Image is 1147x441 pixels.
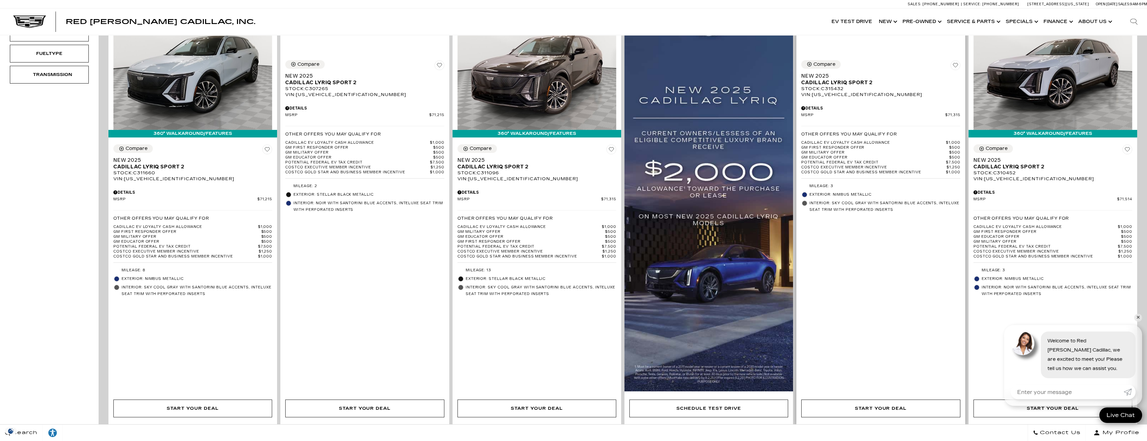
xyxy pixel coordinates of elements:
span: $1,000 [602,225,616,230]
a: Costco Executive Member Incentive $1,250 [113,249,272,254]
span: GM Military Offer [113,234,261,239]
a: New 2025Cadillac LYRIQ Sport 2 [113,157,272,170]
span: $500 [261,230,272,234]
a: New 2025Cadillac LYRIQ Sport 2 [457,157,616,170]
span: Potential Federal EV Tax Credit [457,244,602,249]
span: $1,250 [431,165,444,170]
a: GM First Responder Offer $500 [285,145,444,150]
span: MSRP [973,197,1117,202]
span: Costco Executive Member Incentive [113,249,259,254]
a: New [876,9,899,35]
button: Open user profile menu [1086,425,1147,441]
span: GM Military Offer [801,150,949,155]
a: Potential Federal EV Tax Credit $7,500 [285,160,444,165]
span: $1,000 [1118,254,1132,259]
div: Search [1121,9,1147,35]
span: Sales: [1118,2,1130,6]
span: Costco Executive Member Incentive [801,165,947,170]
span: Cadillac LYRIQ Sport 2 [285,79,439,86]
div: Start Your Deal [1027,405,1079,412]
a: Costco Gold Star and Business Member Incentive $1,000 [973,254,1132,259]
div: Start Your Deal [855,405,907,412]
div: FueltypeFueltype [10,45,89,62]
span: Interior: Noir with Santorini Blue accents, Inteluxe seat trim with Perforated inserts [982,284,1132,297]
div: Start Your Deal [113,400,272,417]
a: Costco Gold Star and Business Member Incentive $1,000 [113,254,272,259]
span: $1,000 [1118,225,1132,230]
span: GM Educator Offer [973,234,1121,239]
a: GM First Responder Offer $500 [113,230,272,234]
div: Fueltype [33,50,66,57]
span: Cadillac EV Loyalty Cash Allowance [285,140,430,145]
a: MSRP $71,215 [285,113,444,118]
span: $1,250 [602,249,616,254]
span: $7,500 [946,160,960,165]
div: Start Your Deal [167,405,219,412]
div: VIN: [US_VEHICLE_IDENTIFICATION_NUMBER] [801,92,960,98]
div: Transmission [33,71,66,78]
a: GM Educator Offer $500 [285,155,444,160]
div: Compare [297,61,319,67]
span: $500 [605,234,616,239]
div: Stock : C315432 [801,86,960,92]
a: EV Test Drive [828,9,876,35]
span: Search [10,428,37,437]
button: Save Vehicle [434,60,444,73]
a: Contact Us [1028,425,1086,441]
div: Start Your Deal [511,405,563,412]
a: GM Educator Offer $500 [973,234,1132,239]
span: Cadillac LYRIQ Sport 2 [457,163,611,170]
a: GM Educator Offer $500 [113,239,272,244]
a: Cadillac EV Loyalty Cash Allowance $1,000 [285,140,444,145]
span: $71,215 [429,113,444,118]
span: 9 AM-6 PM [1130,2,1147,6]
div: TransmissionTransmission [10,66,89,84]
span: GM First Responder Offer [801,145,949,150]
span: New 2025 [973,157,1127,163]
a: GM Military Offer $500 [285,150,444,155]
a: Service & Parts [944,9,1002,35]
a: New 2025Cadillac LYRIQ Sport 2 [801,73,960,86]
span: MSRP [801,113,945,118]
div: Pricing Details - New 2025 Cadillac LYRIQ Sport 2 [457,189,616,195]
span: $1,250 [1118,249,1132,254]
span: GM First Responder Offer [457,239,605,244]
span: Potential Federal EV Tax Credit [285,160,430,165]
div: Compare [470,146,492,152]
span: Cadillac EV Loyalty Cash Allowance [973,225,1118,230]
span: MSRP [457,197,601,202]
span: $7,500 [602,244,616,249]
li: Mileage: 3 [801,182,960,190]
span: Red [PERSON_NAME] Cadillac, Inc. [66,18,255,26]
span: $7,500 [1118,244,1132,249]
li: Mileage: 2 [285,182,444,190]
div: Start Your Deal [339,405,391,412]
div: Welcome to Red [PERSON_NAME] Cadillac, we are excited to meet you! Please tell us how we can assi... [1041,331,1135,378]
span: Exterior: Nimbus Metallic [809,191,960,198]
span: GM Military Offer [285,150,433,155]
a: Pre-Owned [899,9,944,35]
span: [PHONE_NUMBER] [982,2,1019,6]
span: GM Military Offer [973,239,1121,244]
button: Compare Vehicle [973,144,1013,153]
a: Cadillac EV Loyalty Cash Allowance $1,000 [973,225,1132,230]
img: 2025 Cadillac LYRIQ Sport 2 [113,11,272,130]
span: $1,250 [259,249,272,254]
span: Sales: [908,2,922,6]
div: Explore your accessibility options [43,428,62,438]
span: Costco Gold Star and Business Member Incentive [113,254,258,259]
span: GM Educator Offer [801,155,949,160]
a: GM Military Offer $500 [973,239,1132,244]
span: $500 [605,239,616,244]
span: $500 [261,234,272,239]
div: Compare [813,61,835,67]
a: New 2025Cadillac LYRIQ Sport 2 [973,157,1132,170]
a: GM First Responder Offer $500 [801,145,960,150]
div: 360° WalkAround/Features [453,130,621,137]
a: About Us [1075,9,1114,35]
a: Red [PERSON_NAME] Cadillac, Inc. [66,18,255,25]
span: $1,000 [602,254,616,259]
a: Costco Executive Member Incentive $1,250 [285,165,444,170]
span: $1,000 [258,225,272,230]
p: Other Offers You May Qualify For [973,215,1069,221]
